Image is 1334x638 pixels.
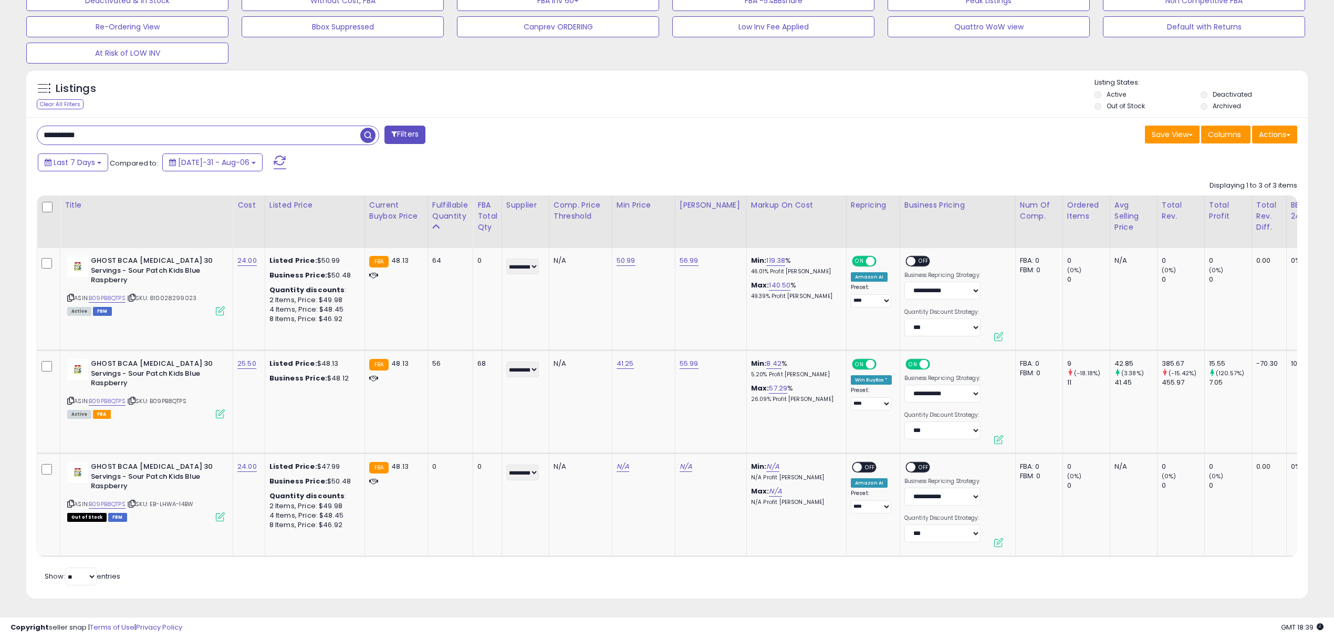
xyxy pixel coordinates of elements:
b: GHOST BCAA [MEDICAL_DATA] 30 Servings - Sour Patch Kids Blue Raspberry [91,462,218,494]
div: FBA: 0 [1020,462,1055,471]
div: 0 [1067,481,1110,490]
div: Clear All Filters [37,99,84,109]
div: 0 [1209,256,1252,265]
span: OFF [928,360,945,369]
small: (0%) [1162,266,1176,274]
div: 64 [432,256,465,265]
button: Last 7 Days [38,153,108,171]
button: Filters [384,126,425,144]
div: 9 [1067,359,1110,368]
span: | SKU: 810028299023 [127,294,196,302]
span: OFF [875,360,892,369]
div: Total Rev. Diff. [1256,200,1282,233]
div: Supplier [506,200,545,211]
a: 56.99 [680,255,699,266]
span: Columns [1208,129,1241,140]
button: Actions [1252,126,1297,143]
div: Total Rev. [1162,200,1200,222]
a: 24.00 [237,461,257,472]
span: All listings that are currently out of stock and unavailable for purchase on Amazon [67,513,107,522]
a: B09PB8QTPS [89,294,126,303]
div: N/A [1114,256,1149,265]
b: Max: [751,280,769,290]
span: FBM [108,513,127,522]
div: Current Buybox Price [369,200,423,222]
div: 0 [1209,275,1252,284]
div: Ordered Items [1067,200,1106,222]
button: Quattro WoW view [888,16,1090,37]
a: N/A [769,486,781,497]
div: Displaying 1 to 3 of 3 items [1210,181,1297,191]
div: Comp. Price Threshold [554,200,608,222]
button: At Risk of LOW INV [26,43,228,64]
small: (0%) [1209,266,1224,274]
div: 0 [1067,256,1110,265]
a: 57.29 [769,383,787,394]
div: Fulfillable Quantity [432,200,468,222]
a: 25.50 [237,358,256,369]
span: 2025-08-15 18:39 GMT [1281,622,1323,632]
div: FBM: 0 [1020,471,1055,481]
th: The percentage added to the cost of goods (COGS) that forms the calculator for Min & Max prices. [746,195,846,248]
small: (-18.18%) [1074,369,1100,377]
div: Repricing [851,200,895,211]
div: 0 [1162,256,1204,265]
span: Compared to: [110,158,158,168]
small: FBA [369,256,389,267]
b: Listed Price: [269,358,317,368]
div: 0 [1067,462,1110,471]
b: Business Price: [269,373,327,383]
b: Business Price: [269,476,327,486]
div: 0 [1162,275,1204,284]
span: ON [853,257,866,266]
div: 8 Items, Price: $46.92 [269,520,357,530]
span: FBM [93,307,112,316]
div: 2 Items, Price: $49.98 [269,295,357,305]
div: 0% [1291,256,1326,265]
button: Default with Returns [1103,16,1305,37]
div: Business Pricing [904,200,1011,211]
div: FBM: 0 [1020,265,1055,275]
span: ON [906,360,920,369]
strong: Copyright [11,622,49,632]
small: (-15.42%) [1169,369,1196,377]
div: 385.67 [1162,359,1204,368]
span: OFF [915,257,932,266]
div: 7.05 [1209,378,1252,387]
div: 0 [1209,462,1252,471]
small: (0%) [1067,266,1082,274]
div: $47.99 [269,462,357,471]
span: All listings currently available for purchase on Amazon [67,410,91,419]
div: $50.99 [269,256,357,265]
span: OFF [915,463,932,472]
div: 15.55 [1209,359,1252,368]
span: 48.13 [391,358,409,368]
small: FBA [369,359,389,371]
span: Show: entries [45,571,120,581]
p: Listing States: [1095,78,1308,88]
div: -70.30 [1256,359,1278,368]
div: 2 Items, Price: $49.98 [269,501,357,511]
label: Out of Stock [1107,101,1145,110]
span: 48.13 [391,461,409,471]
div: 0.00 [1256,256,1278,265]
a: 24.00 [237,255,257,266]
div: % [751,359,838,378]
button: Columns [1201,126,1250,143]
div: Markup on Cost [751,200,842,211]
div: ASIN: [67,256,225,314]
b: Max: [751,383,769,393]
b: Min: [751,358,767,368]
a: Terms of Use [90,622,134,632]
label: Business Repricing Strategy: [904,478,981,485]
small: FBA [369,462,389,474]
div: 0 [1067,275,1110,284]
b: Quantity discounts [269,491,345,501]
p: N/A Profit [PERSON_NAME] [751,474,838,481]
div: 8 Items, Price: $46.92 [269,314,357,324]
div: Amazon AI [851,478,888,488]
div: 455.97 [1162,378,1204,387]
div: Amazon AI [851,272,888,282]
div: $50.48 [269,477,357,486]
div: $48.12 [269,374,357,383]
